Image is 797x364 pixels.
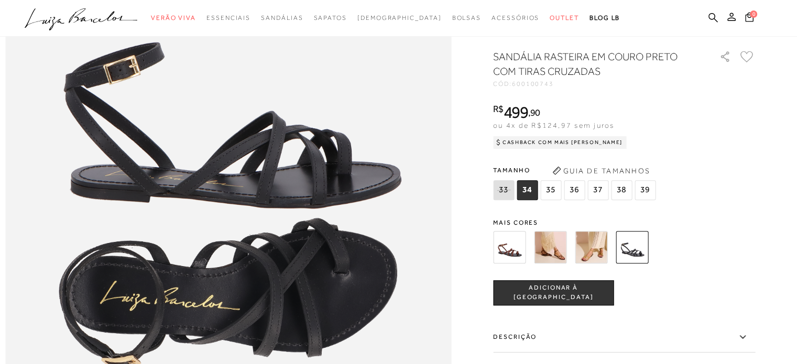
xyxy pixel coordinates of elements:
[589,8,620,28] a: BLOG LB
[151,14,196,21] span: Verão Viva
[357,8,442,28] a: noSubCategoriesText
[493,104,504,114] i: R$
[492,8,539,28] a: categoryNavScreenReaderText
[493,231,526,263] img: SANDÁLIA RASTEIRA EM COURO CAFÉ COM TIRAS CRUZADAS
[493,81,703,87] div: CÓD:
[530,107,540,118] span: 90
[589,14,620,21] span: BLOG LB
[452,8,481,28] a: categoryNavScreenReaderText
[493,136,627,149] div: Cashback com Mais [PERSON_NAME]
[750,10,757,18] span: 0
[528,108,540,117] i: ,
[493,322,755,352] label: Descrição
[550,14,579,21] span: Outlet
[616,231,648,263] img: SANDÁLIA RASTEIRA EM COURO PRETO COM TIRAS CRUZADAS
[512,80,554,87] span: 600100743
[494,284,613,302] span: ADICIONAR À [GEOGRAPHIC_DATA]
[206,8,250,28] a: categoryNavScreenReaderText
[151,8,196,28] a: categoryNavScreenReaderText
[313,8,346,28] a: categoryNavScreenReaderText
[534,231,566,263] img: SANDÁLIA RASTEIRA EM COURO CARAMELO COM TIRAS CRUZADAS
[587,180,608,200] span: 37
[492,14,539,21] span: Acessórios
[742,12,757,26] button: 0
[611,180,632,200] span: 38
[575,231,607,263] img: SANDÁLIA RASTEIRA EM COURO METALIZADO DOURADO COM TIRAS CRUZADAS
[493,219,755,226] span: Mais cores
[313,14,346,21] span: Sapatos
[540,180,561,200] span: 35
[452,14,481,21] span: Bolsas
[564,180,585,200] span: 36
[493,162,658,178] span: Tamanho
[517,180,538,200] span: 34
[549,162,653,179] button: Guia de Tamanhos
[550,8,579,28] a: categoryNavScreenReaderText
[261,14,303,21] span: Sandálias
[206,14,250,21] span: Essenciais
[493,49,690,79] h1: SANDÁLIA RASTEIRA EM COURO PRETO COM TIRAS CRUZADAS
[493,121,614,129] span: ou 4x de R$124,97 sem juros
[357,14,442,21] span: [DEMOGRAPHIC_DATA]
[504,103,528,122] span: 499
[635,180,656,200] span: 39
[493,180,514,200] span: 33
[493,280,614,305] button: ADICIONAR À [GEOGRAPHIC_DATA]
[261,8,303,28] a: categoryNavScreenReaderText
